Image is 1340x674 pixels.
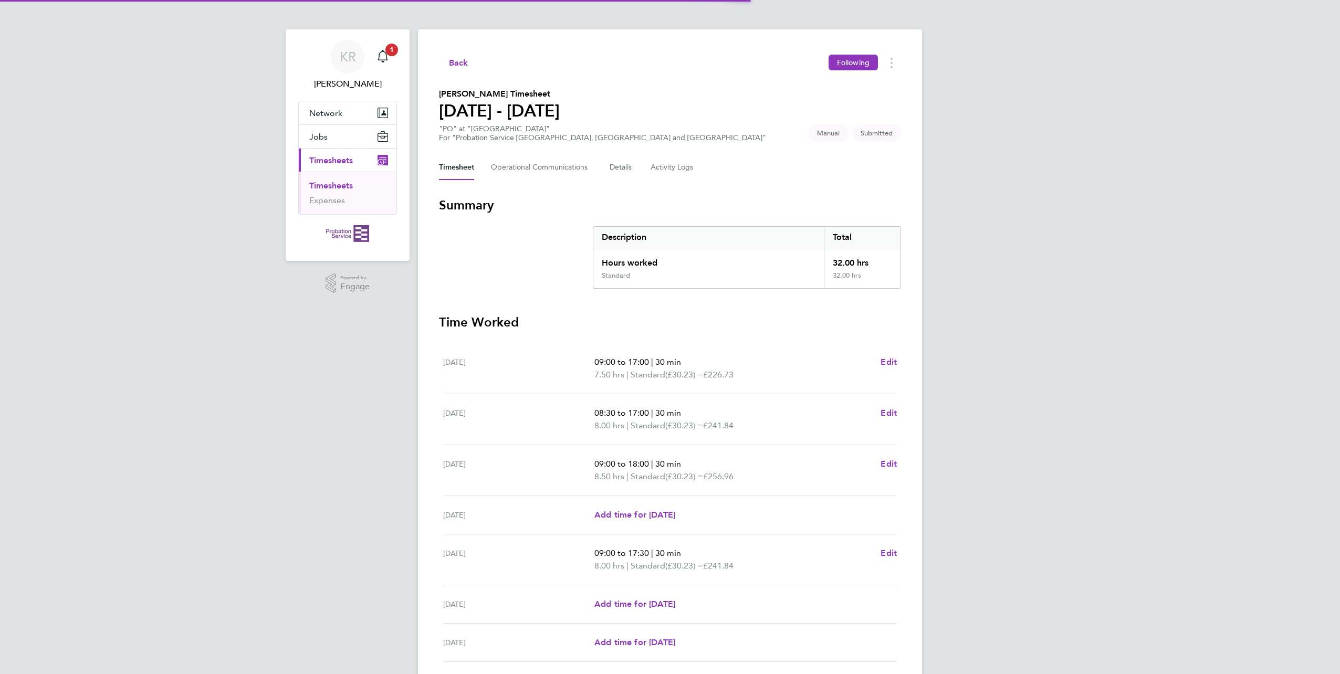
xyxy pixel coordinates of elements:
[298,78,397,90] span: Komal Ramasawmy
[443,458,594,483] div: [DATE]
[443,636,594,649] div: [DATE]
[881,408,897,418] span: Edit
[881,548,897,558] span: Edit
[610,155,634,180] button: Details
[824,271,901,288] div: 32.00 hrs
[594,548,649,558] span: 09:00 to 17:30
[594,370,624,380] span: 7.50 hrs
[665,370,703,380] span: (£30.23) =
[594,561,624,571] span: 8.00 hrs
[594,408,649,418] span: 08:30 to 17:00
[309,155,353,165] span: Timesheets
[651,408,653,418] span: |
[443,356,594,381] div: [DATE]
[602,271,630,280] div: Standard
[326,225,369,242] img: probationservice-logo-retina.png
[703,561,734,571] span: £241.84
[299,172,396,214] div: Timesheets
[309,195,345,205] a: Expenses
[665,420,703,430] span: (£30.23) =
[593,227,824,248] div: Description
[439,197,901,214] h3: Summary
[881,356,897,368] a: Edit
[703,471,734,481] span: £256.96
[631,560,665,572] span: Standard
[594,509,675,521] a: Add time for [DATE]
[881,459,897,469] span: Edit
[299,125,396,148] button: Jobs
[439,124,766,142] div: "PO" at "[GEOGRAPHIC_DATA]"
[594,471,624,481] span: 8.50 hrs
[852,124,901,142] span: This timesheet is Submitted.
[326,273,370,293] a: Powered byEngage
[594,598,675,610] a: Add time for [DATE]
[655,408,681,418] span: 30 min
[594,637,675,647] span: Add time for [DATE]
[655,548,681,558] span: 30 min
[439,314,901,331] h3: Time Worked
[882,55,901,71] button: Timesheets Menu
[824,227,901,248] div: Total
[651,459,653,469] span: |
[372,40,393,73] a: 1
[631,368,665,381] span: Standard
[439,88,560,100] h2: [PERSON_NAME] Timesheet
[439,133,766,142] div: For "Probation Service [GEOGRAPHIC_DATA], [GEOGRAPHIC_DATA] and [GEOGRAPHIC_DATA]"
[626,420,629,430] span: |
[593,248,824,271] div: Hours worked
[443,547,594,572] div: [DATE]
[594,357,649,367] span: 09:00 to 17:00
[309,132,328,142] span: Jobs
[443,407,594,432] div: [DATE]
[594,510,675,520] span: Add time for [DATE]
[703,370,734,380] span: £226.73
[443,509,594,521] div: [DATE]
[651,548,653,558] span: |
[593,226,901,289] div: Summary
[809,124,848,142] span: This timesheet was manually created.
[626,471,629,481] span: |
[439,100,560,121] h1: [DATE] - [DATE]
[594,636,675,649] a: Add time for [DATE]
[881,547,897,560] a: Edit
[655,357,681,367] span: 30 min
[299,101,396,124] button: Network
[594,459,649,469] span: 09:00 to 18:00
[881,407,897,419] a: Edit
[449,57,468,69] span: Back
[340,50,356,64] span: KR
[655,459,681,469] span: 30 min
[824,248,901,271] div: 32.00 hrs
[651,155,695,180] button: Activity Logs
[298,225,397,242] a: Go to home page
[443,598,594,610] div: [DATE]
[665,561,703,571] span: (£30.23) =
[626,561,629,571] span: |
[665,471,703,481] span: (£30.23) =
[299,149,396,172] button: Timesheets
[631,419,665,432] span: Standard
[385,44,398,56] span: 1
[491,155,593,180] button: Operational Communications
[881,357,897,367] span: Edit
[340,282,370,291] span: Engage
[594,420,624,430] span: 8.00 hrs
[439,155,474,180] button: Timesheet
[829,55,878,70] button: Following
[631,470,665,483] span: Standard
[439,56,468,69] button: Back
[703,420,734,430] span: £241.84
[881,458,897,470] a: Edit
[286,29,410,261] nav: Main navigation
[340,273,370,282] span: Powered by
[309,181,353,191] a: Timesheets
[309,108,342,118] span: Network
[594,599,675,609] span: Add time for [DATE]
[626,370,629,380] span: |
[837,58,870,67] span: Following
[651,357,653,367] span: |
[298,40,397,90] a: KR[PERSON_NAME]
